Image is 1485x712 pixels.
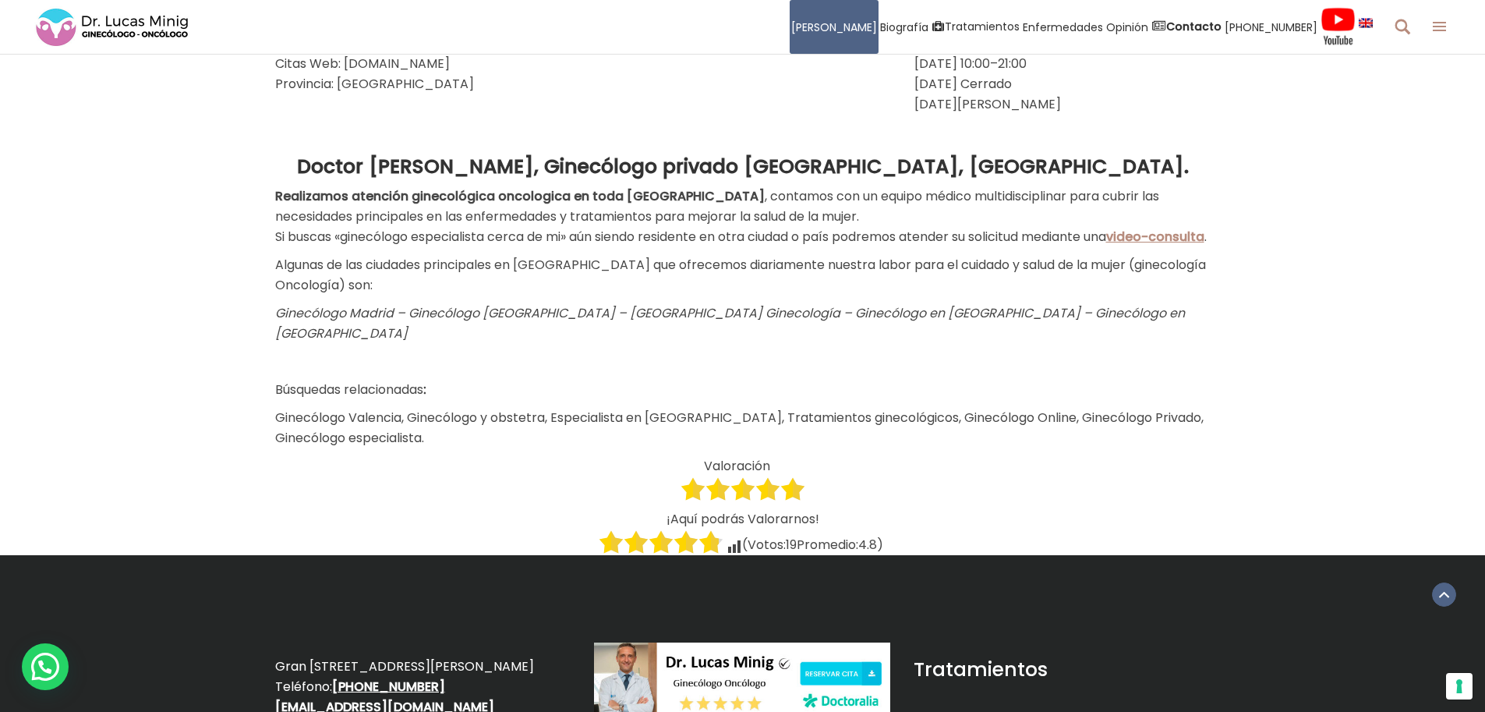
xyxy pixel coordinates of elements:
img: Videos Youtube Ginecología [1321,7,1356,46]
strong: : [423,381,426,399]
span: [PHONE_NUMBER] [1225,18,1317,36]
strong: Contacto [1166,19,1222,34]
a: [PHONE_NUMBER] [332,678,445,696]
span: [PERSON_NAME] [791,18,877,36]
span: Opinión [1106,18,1148,36]
p: Búsquedas relacionadas [275,380,1211,400]
span: (Votos: Promedio: ) [742,536,883,554]
span: Tratamientos [945,18,1020,36]
p: Ginecólogo Valencia, Ginecólogo y obstetra, Especialista en [GEOGRAPHIC_DATA], Tratamientos ginec... [275,408,1211,448]
em: Ginecólogo Madrid – Ginecólogo [GEOGRAPHIC_DATA] – [GEOGRAPHIC_DATA] Ginecología – Ginecólogo en ... [275,304,1185,342]
span: Biografía [880,18,928,36]
strong: Realizamos atención ginecológica oncologica en toda [GEOGRAPHIC_DATA] [275,187,765,205]
a: video-consulta [1106,228,1204,246]
button: Sus preferencias de consentimiento para tecnologías de seguimiento [1446,673,1473,700]
h2: Tratamientos [914,658,1210,682]
span: Enfermedades [1023,18,1103,36]
p: , contamos con un equipo médico multidisciplinar para cubrir las necesidades principales en las e... [275,186,1211,247]
strong: Doctor [PERSON_NAME], Ginecólogo privado [GEOGRAPHIC_DATA], [GEOGRAPHIC_DATA]. [297,153,1189,180]
p: Algunas de las ciudades principales en [GEOGRAPHIC_DATA] que ofrecemos diariamente nuestra labor ... [275,255,1211,296]
span: 19 [786,536,797,554]
img: language english [1359,18,1373,27]
span: 4.8 [858,536,877,554]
